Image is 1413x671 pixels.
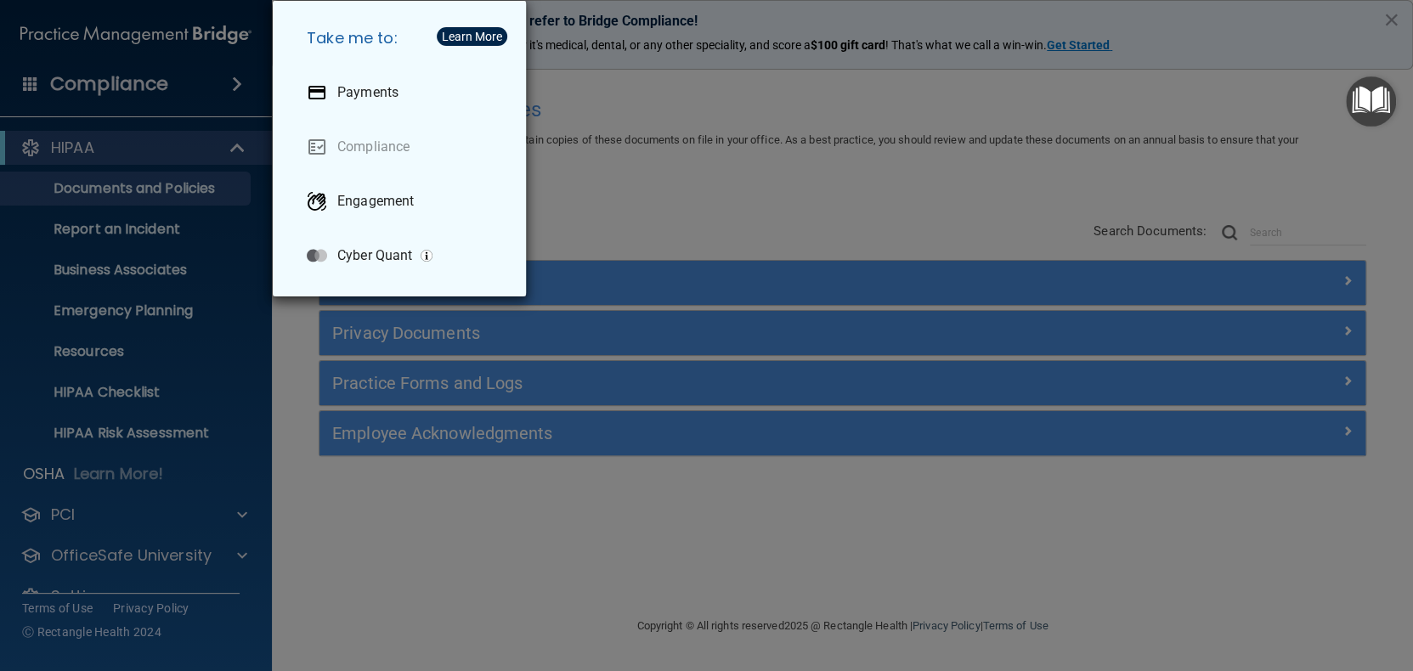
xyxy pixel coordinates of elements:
a: Cyber Quant [293,232,512,279]
button: Open Resource Center [1346,76,1396,127]
p: Engagement [337,193,414,210]
div: Learn More [442,31,502,42]
p: Cyber Quant [337,247,412,264]
button: Learn More [437,27,507,46]
a: Engagement [293,178,512,225]
a: Compliance [293,123,512,171]
p: Payments [337,84,398,101]
h5: Take me to: [293,14,512,62]
a: Payments [293,69,512,116]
